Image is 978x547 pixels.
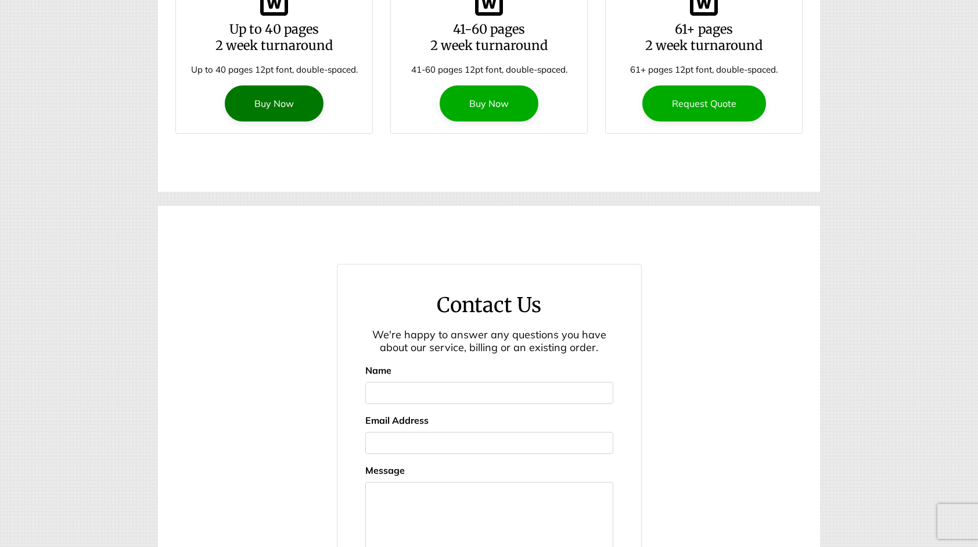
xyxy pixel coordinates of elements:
h2: Contact Us [365,292,613,319]
h4: 41-60 pages 2 week turnaround [402,21,576,54]
li: 61+ pages 12pt font, double-spaced. [617,63,790,77]
p: We're happy to answer any questions you have about our service, billing or an existing order. [365,328,613,354]
h4: 61+ pages 2 week turnaround [617,21,790,54]
a: Buy Now [225,85,323,121]
h4: Up to 40 pages 2 week turnaround [188,21,361,54]
label: Name [365,363,391,377]
label: Email Address [365,413,429,427]
label: Message [365,463,405,477]
li: Up to 40 pages 12pt font, double-spaced. [188,63,361,77]
a: Buy Now [440,85,538,121]
li: 41-60 pages 12pt font, double-spaced. [402,63,576,77]
a: Request Quote [642,85,766,121]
